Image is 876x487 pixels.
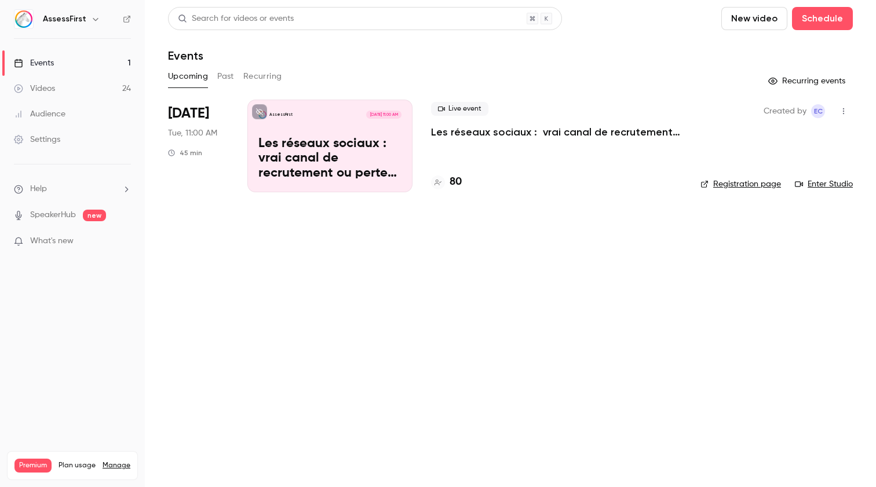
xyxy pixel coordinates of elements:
[178,13,294,25] div: Search for videos or events
[168,148,202,158] div: 45 min
[764,104,806,118] span: Created by
[269,112,293,118] p: AssessFirst
[168,104,209,123] span: [DATE]
[30,209,76,221] a: SpeakerHub
[30,183,47,195] span: Help
[14,459,52,473] span: Premium
[431,102,488,116] span: Live event
[168,49,203,63] h1: Events
[366,111,401,119] span: [DATE] 11:00 AM
[14,10,33,28] img: AssessFirst
[59,461,96,470] span: Plan usage
[103,461,130,470] a: Manage
[14,57,54,69] div: Events
[243,67,282,86] button: Recurring
[14,134,60,145] div: Settings
[721,7,787,30] button: New video
[247,100,413,192] a: Les réseaux sociaux : vrai canal de recrutement ou perte de temps ?AssessFirst[DATE] 11:00 AMLes ...
[14,83,55,94] div: Videos
[431,125,682,139] a: Les réseaux sociaux : vrai canal de recrutement ou perte de temps ?
[14,108,65,120] div: Audience
[168,100,229,192] div: Oct 21 Tue, 11:00 AM (Europe/Paris)
[814,104,823,118] span: EC
[795,178,853,190] a: Enter Studio
[450,174,462,190] h4: 80
[83,210,106,221] span: new
[763,72,853,90] button: Recurring events
[43,13,86,25] h6: AssessFirst
[117,236,131,247] iframe: Noticeable Trigger
[811,104,825,118] span: Emmanuelle Cortes
[30,235,74,247] span: What's new
[431,174,462,190] a: 80
[168,67,208,86] button: Upcoming
[258,137,402,181] p: Les réseaux sociaux : vrai canal de recrutement ou perte de temps ?
[14,183,131,195] li: help-dropdown-opener
[168,127,217,139] span: Tue, 11:00 AM
[217,67,234,86] button: Past
[700,178,781,190] a: Registration page
[792,7,853,30] button: Schedule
